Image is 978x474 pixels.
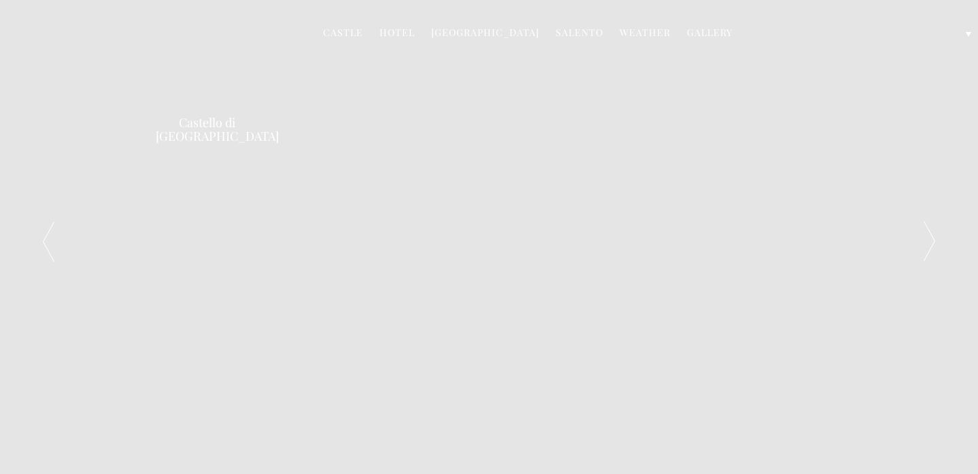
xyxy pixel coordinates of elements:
a: Castello di [GEOGRAPHIC_DATA] [156,116,258,143]
a: Weather [620,26,671,41]
img: Castello di Ugento [180,5,234,107]
a: Castle [323,26,363,41]
a: [GEOGRAPHIC_DATA] [431,26,539,41]
a: Gallery [687,26,732,41]
a: Salento [556,26,603,41]
a: Hotel [380,26,415,41]
img: svg%3E [760,355,964,457]
img: English [945,29,958,37]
